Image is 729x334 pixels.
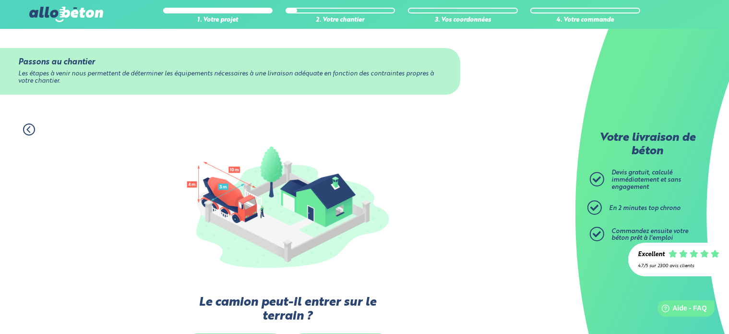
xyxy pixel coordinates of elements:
[182,296,394,324] label: Le camion peut-il entrer sur le terrain ?
[644,297,718,323] iframe: Help widget launcher
[286,17,395,24] div: 2. Votre chantier
[163,17,273,24] div: 1. Votre projet
[408,17,518,24] div: 3. Vos coordonnées
[29,7,103,22] img: allobéton
[530,17,640,24] div: 4. Votre commande
[18,71,442,85] div: Les étapes à venir nous permettent de déterminer les équipements nécessaires à une livraison adéq...
[18,58,442,67] div: Passons au chantier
